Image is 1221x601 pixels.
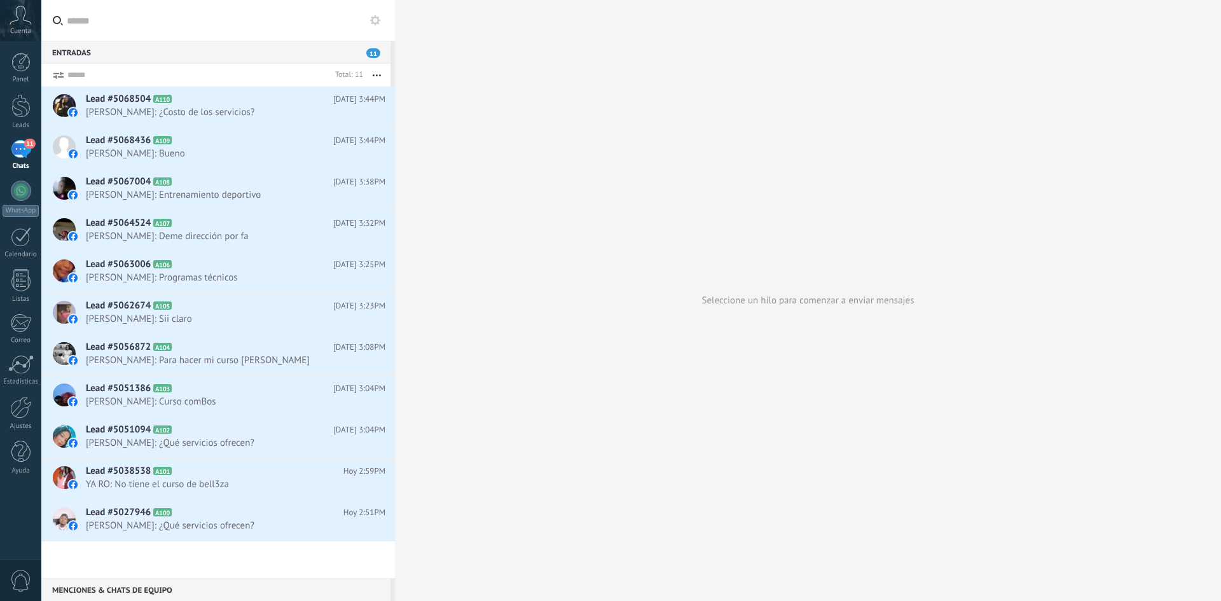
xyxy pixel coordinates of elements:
[3,422,39,431] div: Ajustes
[86,424,151,436] span: Lead #5051094
[41,41,390,64] div: Entradas
[86,148,361,160] span: [PERSON_NAME]: Bueno
[41,252,395,293] a: Lead #5063006 A106 [DATE] 3:25PM [PERSON_NAME]: Programas técnicos
[69,397,78,406] img: facebook-sm.svg
[86,230,361,242] span: [PERSON_NAME]: Deme dirección por fa
[86,93,151,106] span: Lead #5068504
[333,341,385,354] span: [DATE] 3:08PM
[86,382,151,395] span: Lead #5051386
[153,219,172,227] span: A107
[86,313,361,325] span: [PERSON_NAME]: Sii claro
[343,506,385,519] span: Hoy 2:51PM
[3,295,39,303] div: Listas
[69,191,78,200] img: facebook-sm.svg
[41,459,395,499] a: Lead #5038538 A101 Hoy 2:59PM YA RO: No tiene el curso de bell3za
[153,95,172,103] span: A110
[153,343,172,351] span: A104
[3,205,39,217] div: WhatsApp
[86,506,151,519] span: Lead #5027946
[3,467,39,475] div: Ayuda
[86,478,361,490] span: YA RO: No tiene el curso de bell3za
[41,376,395,417] a: Lead #5051386 A103 [DATE] 3:04PM [PERSON_NAME]: Curso comBos
[86,272,361,284] span: [PERSON_NAME]: Programas técnicos
[41,211,395,251] a: Lead #5064524 A107 [DATE] 3:32PM [PERSON_NAME]: Deme dirección por fa
[153,425,172,434] span: A102
[153,260,172,268] span: A106
[69,273,78,282] img: facebook-sm.svg
[3,378,39,386] div: Estadísticas
[86,396,361,408] span: [PERSON_NAME]: Curso comBos
[343,465,385,478] span: Hoy 2:59PM
[330,69,363,81] div: Total: 11
[41,293,395,334] a: Lead #5062674 A105 [DATE] 3:23PM [PERSON_NAME]: Sii claro
[333,134,385,147] span: [DATE] 3:44PM
[86,354,361,366] span: [PERSON_NAME]: Para hacer mi curso [PERSON_NAME]
[333,382,385,395] span: [DATE] 3:04PM
[153,384,172,392] span: A103
[333,176,385,188] span: [DATE] 3:38PM
[69,232,78,241] img: facebook-sm.svg
[333,258,385,271] span: [DATE] 3:25PM
[86,176,151,188] span: Lead #5067004
[3,76,39,84] div: Panel
[69,108,78,117] img: facebook-sm.svg
[333,424,385,436] span: [DATE] 3:04PM
[10,27,31,36] span: Cuenta
[86,217,151,230] span: Lead #5064524
[41,578,390,601] div: Menciones & Chats de equipo
[3,251,39,259] div: Calendario
[41,169,395,210] a: Lead #5067004 A108 [DATE] 3:38PM [PERSON_NAME]: Entrenamiento deportivo
[41,128,395,169] a: Lead #5068436 A109 [DATE] 3:44PM [PERSON_NAME]: Bueno
[333,93,385,106] span: [DATE] 3:44PM
[3,336,39,345] div: Correo
[366,48,380,58] span: 11
[24,139,35,149] span: 11
[41,86,395,127] a: Lead #5068504 A110 [DATE] 3:44PM [PERSON_NAME]: ¿Costo de los servicios?
[69,522,78,530] img: facebook-sm.svg
[69,439,78,448] img: facebook-sm.svg
[153,136,172,144] span: A109
[86,106,361,118] span: [PERSON_NAME]: ¿Costo de los servicios?
[41,335,395,375] a: Lead #5056872 A104 [DATE] 3:08PM [PERSON_NAME]: Para hacer mi curso [PERSON_NAME]
[3,121,39,130] div: Leads
[86,437,361,449] span: [PERSON_NAME]: ¿Qué servicios ofrecen?
[86,134,151,147] span: Lead #5068436
[86,300,151,312] span: Lead #5062674
[86,258,151,271] span: Lead #5063006
[86,341,151,354] span: Lead #5056872
[153,467,172,475] span: A101
[69,149,78,158] img: facebook-sm.svg
[86,520,361,532] span: [PERSON_NAME]: ¿Qué servicios ofrecen?
[69,356,78,365] img: facebook-sm.svg
[333,300,385,312] span: [DATE] 3:23PM
[3,162,39,170] div: Chats
[69,315,78,324] img: facebook-sm.svg
[41,417,395,458] a: Lead #5051094 A102 [DATE] 3:04PM [PERSON_NAME]: ¿Qué servicios ofrecen?
[333,217,385,230] span: [DATE] 3:32PM
[153,508,172,516] span: A100
[86,465,151,478] span: Lead #5038538
[69,480,78,489] img: facebook-sm.svg
[41,500,395,541] a: Lead #5027946 A100 Hoy 2:51PM [PERSON_NAME]: ¿Qué servicios ofrecen?
[153,177,172,186] span: A108
[86,189,361,201] span: [PERSON_NAME]: Entrenamiento deportivo
[153,301,172,310] span: A105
